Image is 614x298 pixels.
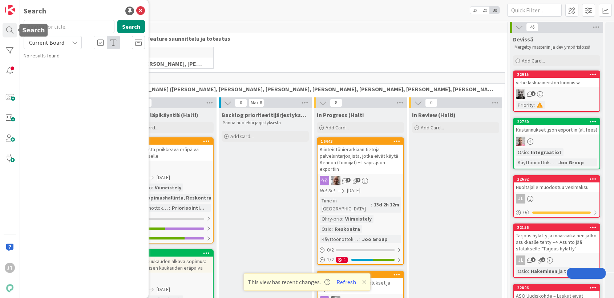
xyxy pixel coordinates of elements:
div: 1/3 [127,224,213,233]
div: 0/1 [127,214,213,223]
span: 1 [531,91,536,96]
span: Core (Pasi, Jussi, JaakkoHä, Jyri, Leo, MikkoK, Väinö) [125,60,204,67]
div: Kiinteistöhierarkiaan tietoja palveluntarjoajista, jotka eivät käytä Kennoa (Toimijat) + lisäys .... [318,145,403,174]
div: 22896 [517,285,599,290]
div: Osio [516,148,528,156]
div: 16443 [318,138,403,145]
img: VH [331,176,340,185]
span: : [556,158,557,166]
div: 16443Kiinteistöhierarkiaan tietoja palveluntarjoajista, jotka eivät käytä Kennoa (Toimijat) + lis... [318,138,403,174]
div: 22156 [514,224,599,231]
span: Tekninen feature suunnittelu ja toteutus [122,35,498,42]
div: 22692 [517,177,599,182]
div: Osio [320,225,332,233]
div: 22760 [517,119,599,124]
input: Search for title... [24,20,114,33]
span: This view has recent changes. [248,278,330,286]
div: Käyttöönottokriittisyys [516,158,556,166]
div: Viimeistely [343,215,373,223]
span: Add Card... [522,57,545,64]
a: 22156Tarjous hylätty ja määräaikainen jatko asukkaalle tehty --> Asunto jää statukselle "Tarjous ... [513,223,600,278]
span: : [528,148,529,156]
div: 22156 [517,225,599,230]
a: 22692Huoltajalle muodostuu vesimaksuJL0/1 [513,175,600,218]
div: Kesken kuukauden alkava sopimus: ensimmäisen kuukauden eräpäivä [127,257,213,273]
div: JL [516,194,525,204]
div: Joo Group [360,235,389,243]
div: Priority [516,101,534,109]
span: In Progress (Halti [317,111,364,118]
a: 22760Kustannukset .json exportiin (all fees)HJOsio:IntegraatiotKäyttöönottokriittisyys:Joo Group [513,118,600,169]
div: 21541 [130,139,213,144]
span: Odottaa läpikäyntiä (Halti) [126,111,198,118]
span: : [332,225,333,233]
div: JL [514,194,599,204]
div: Time in [GEOGRAPHIC_DATA] [320,197,371,213]
div: HJ [514,137,599,146]
span: [DATE] [157,174,170,181]
span: 1 / 2 [327,256,334,263]
p: Sanna huolehtii järjestyksestä [223,120,307,126]
span: Add Card... [230,133,254,140]
span: Current Board [29,39,64,46]
div: 16443 [321,139,403,144]
div: 17799 [321,272,403,277]
span: 1 [541,257,545,262]
div: Viimeistely [153,184,183,192]
span: 0 / 2 [327,246,334,254]
span: : [528,267,529,275]
div: 11540 [127,250,213,257]
div: 22915 [514,71,599,78]
h5: Search [22,27,45,34]
span: : [342,215,343,223]
span: Backlog prioriteettijärjestyksessä (Halti) [222,111,309,118]
div: 2/3 [127,234,213,243]
div: 22760 [514,118,599,125]
div: Integraatiot [529,148,563,156]
div: Käyttöönottokriittisyys [129,204,169,212]
span: [DATE] [347,187,360,194]
div: Sopimushallinta, Reskontra [142,194,213,202]
div: JT [5,263,15,273]
span: 0 [425,98,437,107]
span: 1x [470,7,480,14]
div: Ohry-prio [320,215,342,223]
a: 22915virhe laskuaineiston luonnissaJHPriority: [513,71,600,112]
span: 0 / 1 [523,209,530,216]
div: Osio [516,267,528,275]
span: Devissä [513,36,533,43]
span: 3x [490,7,500,14]
span: In Review (Halti) [412,111,456,118]
div: 22692 [514,176,599,182]
div: 1 [336,257,348,263]
div: 21541 [127,138,213,145]
button: Refresh [334,277,359,287]
div: 1/21 [318,255,403,264]
p: Mergetty masteriin ja dev ympäristössä [514,44,599,50]
img: JH [516,89,525,99]
div: Search [24,5,46,16]
div: Tarjous hylätty ja määräaikainen jatko asukkaalle tehty --> Asunto jää statukselle "Tarjous hylätty" [514,231,599,253]
div: VH [318,176,403,185]
span: : [534,101,535,109]
div: Kustannukset .json exportiin (all fees) [514,125,599,134]
i: Not Set [320,187,335,194]
span: : [359,235,360,243]
a: 16443Kiinteistöhierarkiaan tietoja palveluntarjoajista, jotka eivät käytä Kennoa (Toimijat) + lis... [317,137,404,265]
span: 2 [346,178,351,182]
div: JL [516,255,525,265]
div: Priorisointi... [170,204,206,212]
div: 21541Asetuksista poikkeava eräpäivä sopimukselle [127,138,213,161]
input: Quick Filter... [507,4,562,17]
div: virhe laskuaineiston luonnissa [514,78,599,87]
button: Search [117,20,145,33]
div: 22760Kustannukset .json exportiin (all fees) [514,118,599,134]
img: HJ [516,137,525,146]
a: 21541Asetuksista poikkeava eräpäivä sopimukselleNot Set[DATE]Ohry-prio:ViimeistelyOsio:Sopimushal... [126,137,214,243]
img: Visit kanbanzone.com [5,5,15,15]
div: 22692Huoltajalle muodostuu vesimaksu [514,176,599,192]
div: 22915virhe laskuaineiston luonnissa [514,71,599,87]
span: [DATE] [157,286,170,293]
div: JL [514,255,599,265]
div: JH [514,89,599,99]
